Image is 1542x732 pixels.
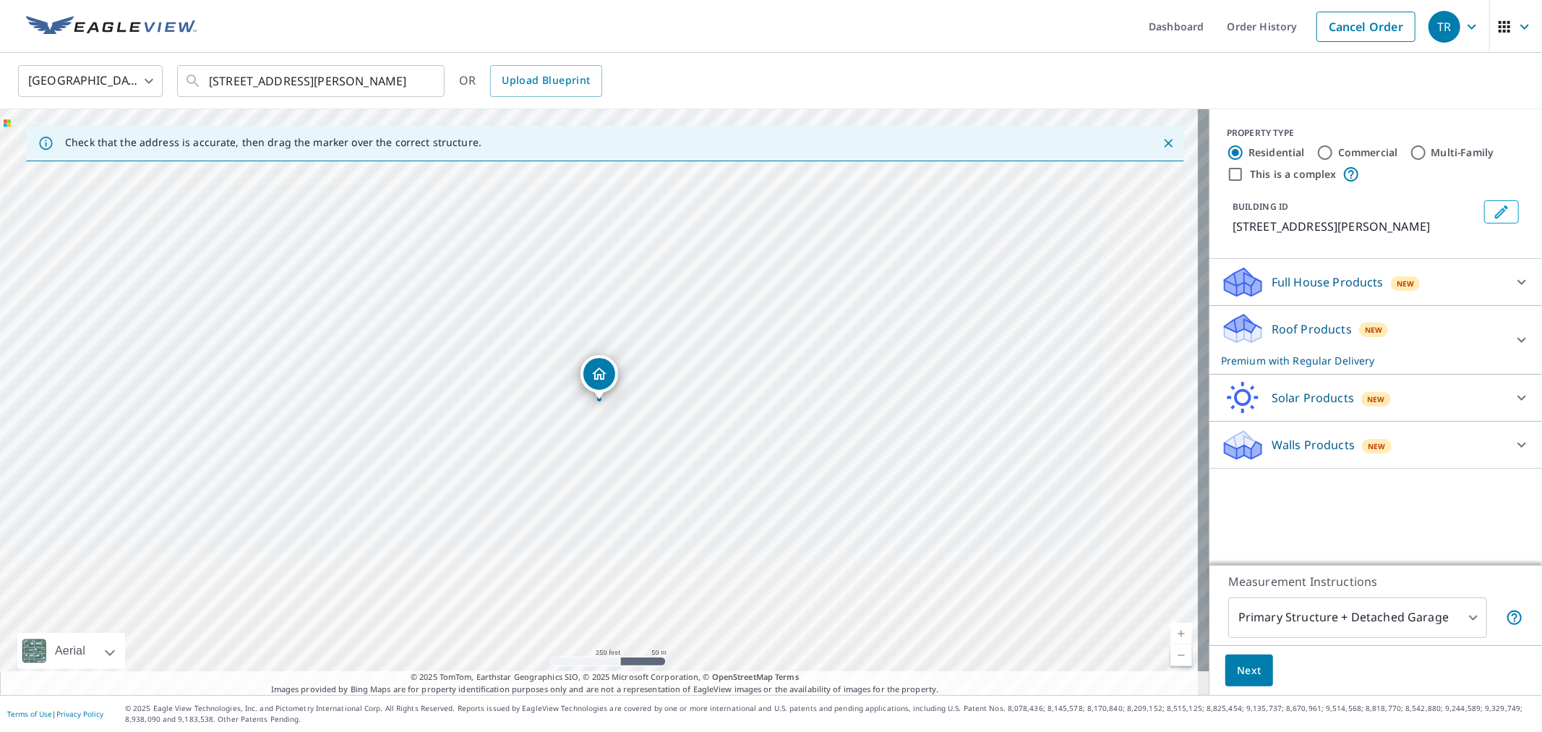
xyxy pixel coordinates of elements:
span: New [1397,278,1415,289]
span: Next [1237,662,1262,680]
div: Walls ProductsNew [1221,427,1530,462]
p: Full House Products [1272,273,1384,291]
div: Dropped pin, building 1, Residential property, 2331 W Crockett St Seattle, WA 98199 [581,355,618,400]
span: © 2025 TomTom, Earthstar Geographics SIO, © 2025 Microsoft Corporation, © [411,671,799,684]
p: Solar Products [1272,389,1354,407]
button: Edit building 1 [1484,200,1519,224]
a: Current Level 17, Zoom Out [1170,644,1192,666]
a: Terms of Use [7,709,52,719]
a: OpenStreetMap [712,671,773,682]
a: Upload Blueprint [490,65,601,97]
p: | [7,710,103,718]
p: Premium with Regular Delivery [1221,353,1504,368]
button: Close [1159,134,1178,153]
div: Aerial [51,633,90,669]
span: New [1367,393,1385,405]
p: © 2025 Eagle View Technologies, Inc. and Pictometry International Corp. All Rights Reserved. Repo... [125,703,1535,725]
p: Roof Products [1272,320,1352,338]
a: Privacy Policy [56,709,103,719]
div: Full House ProductsNew [1221,265,1530,299]
button: Next [1225,655,1273,687]
p: Walls Products [1272,436,1355,454]
div: Solar ProductsNew [1221,380,1530,415]
div: TR [1429,11,1460,43]
a: Cancel Order [1316,12,1415,42]
span: Your report will include the primary structure and a detached garage if one exists. [1506,609,1523,626]
p: Measurement Instructions [1228,573,1523,590]
span: New [1368,441,1386,452]
label: This is a complex [1250,167,1337,182]
a: Current Level 17, Zoom In [1170,623,1192,644]
a: Terms [775,671,799,682]
div: PROPERTY TYPE [1227,127,1525,140]
input: Search by address or latitude-longitude [209,61,415,101]
span: New [1365,324,1383,336]
div: Aerial [17,633,125,669]
p: [STREET_ADDRESS][PERSON_NAME] [1233,218,1478,235]
img: EV Logo [26,16,197,38]
span: Upload Blueprint [502,72,590,90]
div: OR [459,65,602,97]
div: Roof ProductsNewPremium with Regular Delivery [1221,312,1530,368]
div: Primary Structure + Detached Garage [1228,597,1487,638]
label: Multi-Family [1431,145,1494,160]
label: Commercial [1338,145,1398,160]
div: [GEOGRAPHIC_DATA] [18,61,163,101]
p: Check that the address is accurate, then drag the marker over the correct structure. [65,136,481,149]
label: Residential [1248,145,1305,160]
p: BUILDING ID [1233,200,1288,213]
